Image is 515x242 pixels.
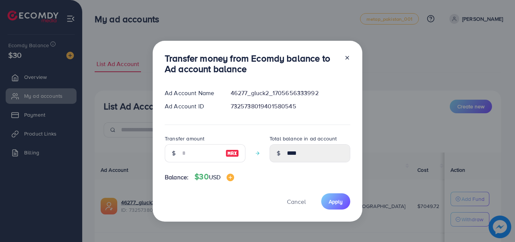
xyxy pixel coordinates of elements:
div: 46277_gluck2_1705656333992 [225,89,356,97]
div: Ad Account ID [159,102,225,111]
label: Total balance in ad account [270,135,337,142]
span: Cancel [287,197,306,206]
span: USD [209,173,221,181]
h4: $30 [195,172,234,182]
span: Balance: [165,173,189,182]
h3: Transfer money from Ecomdy balance to Ad account balance [165,53,338,75]
button: Apply [321,193,350,210]
div: Ad Account Name [159,89,225,97]
button: Cancel [277,193,315,210]
label: Transfer amount [165,135,204,142]
img: image [225,149,239,158]
span: Apply [329,198,343,205]
div: 7325738019401580545 [225,102,356,111]
img: image [227,174,234,181]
